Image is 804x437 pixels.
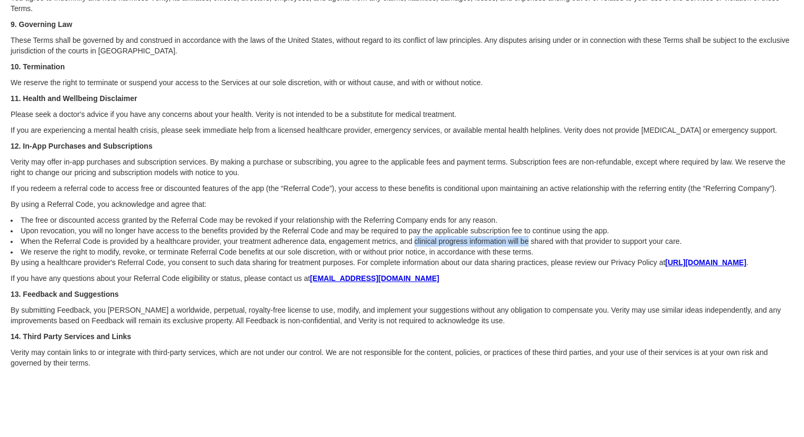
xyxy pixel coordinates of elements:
[11,374,793,384] p: ‍
[11,109,793,120] p: Please seek a doctor's advice if you have any concerns about your health. Verity is not intended ...
[11,257,793,268] p: By using a healthcare provider's Referral Code, you consent to such data sharing for treatment pu...
[11,389,793,400] p: ‍
[11,421,793,432] p: ‍
[11,125,793,135] p: If you are experiencing a mental health crisis, please seek immediate help from a licensed health...
[11,199,793,210] p: By using a Referral Code, you acknowledge and agree that:
[11,77,793,88] p: We reserve the right to terminate or suspend your access to the Services at our sole discretion, ...
[11,236,793,247] li: When the Referral Code is provided by a healthcare provider, your treatment adherence data, engag...
[11,215,793,225] li: The free or discounted access granted by the Referral Code may be revoked if your relationship wi...
[11,157,793,178] p: Verity may offer in-app purchases and subscription services. By making a purchase or subscribing,...
[11,62,64,71] strong: 10. Termination
[310,274,439,283] a: [EMAIL_ADDRESS][DOMAIN_NAME]
[11,142,152,150] strong: 12. In-App Purchases and Subscriptions
[11,405,793,416] p: ‍
[11,347,793,368] p: Verity may contain links to or integrate with third-party services, which are not under our contr...
[11,183,793,194] p: If you redeem a referral code to access free or discounted features of the app (the “Referral Cod...
[11,290,119,298] strong: 13. Feedback and Suggestions
[11,20,72,29] strong: 9. Governing Law
[11,94,137,103] strong: 11. Health and Wellbeing Disclaimer
[11,332,131,341] strong: 14. Third Party Services and Links
[11,35,793,56] p: These Terms shall be governed by and construed in accordance with the laws of the United States, ...
[11,273,793,284] p: If you have any questions about your Referral Code eligibility or status, please contact us at
[11,305,793,326] p: By submitting Feedback, you [PERSON_NAME] a worldwide, perpetual, royalty-free license to use, mo...
[665,258,746,267] a: [URL][DOMAIN_NAME]
[11,225,793,236] li: Upon revocation, you will no longer have access to the benefits provided by the Referral Code and...
[11,247,793,257] li: We reserve the right to modify, revoke, or terminate Referral Code benefits at our sole discretio...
